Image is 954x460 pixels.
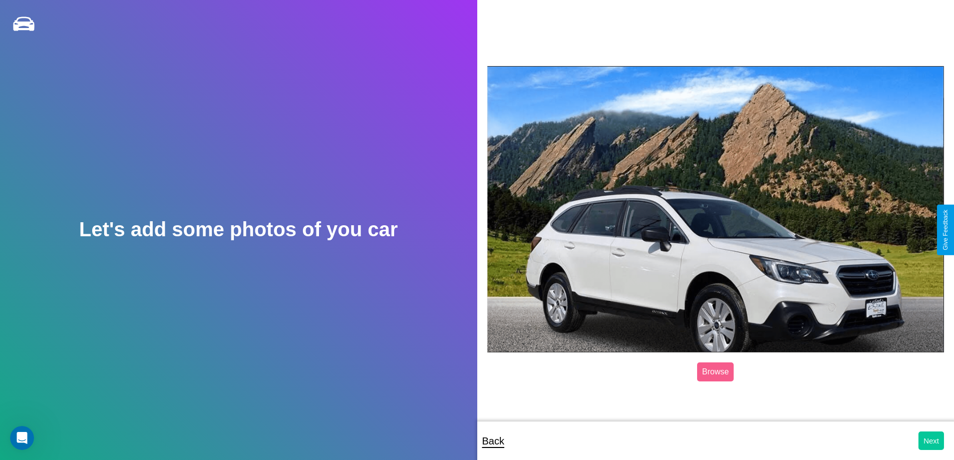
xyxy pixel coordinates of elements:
iframe: Intercom live chat [10,426,34,450]
label: Browse [697,362,734,381]
button: Next [918,431,944,450]
img: posted [487,66,944,352]
p: Back [482,432,504,450]
h2: Let's add some photos of you car [79,218,398,241]
div: Give Feedback [942,210,949,250]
